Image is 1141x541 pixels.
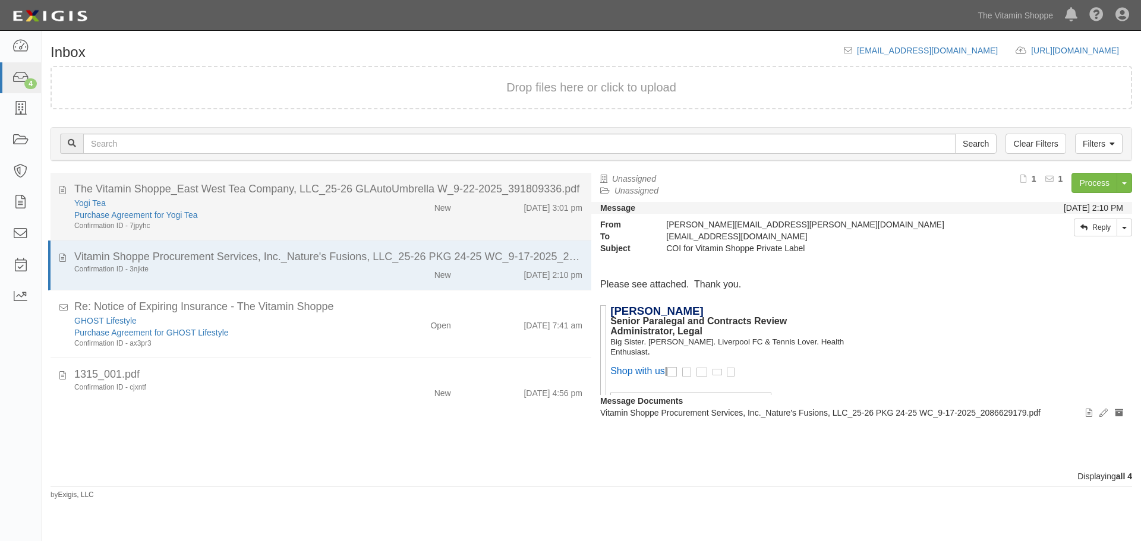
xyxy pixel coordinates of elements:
b: 1 [1058,174,1063,184]
div: [PERSON_NAME][EMAIL_ADDRESS][PERSON_NAME][DOMAIN_NAME] [657,219,988,230]
i: View [1086,409,1092,417]
i: Edit document [1099,409,1108,417]
div: inbox@vitaminshoppe.complianz.com [657,230,988,242]
i: Archive document [1115,409,1123,417]
div: [DATE] 7:41 am [524,315,582,331]
div: Vitamin Shoppe Procurement Services, Inc._Nature's Fusions, LLC_25-26 PKG 24-25 WC_9-17-2025_2086... [74,249,582,265]
div: Confirmation ID - 3njkte [74,264,363,274]
strong: Message [600,203,635,213]
div: Displaying [42,470,1141,482]
img: signature_874589266 [610,393,771,416]
img: signature_2173555437 [667,367,677,377]
p: Vitamin Shoppe Procurement Services, Inc._Nature's Fusions, LLC_25-26 PKG 24-25 WC_9-17-2025_2086... [600,407,1123,419]
div: The information contained in this electronic message is intended for the use of the individual or... [591,254,1132,395]
a: Yogi Tea [74,198,106,208]
h1: Inbox [51,45,86,60]
div: New [434,382,451,399]
div: Confirmation ID - cjxntf [74,382,363,393]
a: signature_2173555437 [667,366,677,376]
img: signature_1087300324 [696,368,707,377]
strong: From [591,219,657,230]
div: Purchase Agreement for Yogi Tea [74,209,363,221]
img: signature_3061893939 [713,369,722,375]
a: Reply [1074,219,1117,236]
div: Confirmation ID - 7jpyhc [74,221,363,231]
a: Exigis, LLC [58,491,94,499]
a: Unassigned [612,174,656,184]
p: Please see attached. Thank you. [600,278,1123,292]
strong: Subject [591,242,657,254]
a: The Vitamin Shoppe [972,4,1059,27]
span: [PERSON_NAME] [610,305,704,317]
a: Filters [1075,134,1123,154]
img: signature_2320951714 [610,385,818,386]
a: Purchase Agreement for Yogi Tea [74,210,198,220]
img: logo-5460c22ac91f19d4615b14bd174203de0afe785f0fc80cf4dbbc73dc1793850b.png [9,5,91,27]
img: signature_1451108748 [682,368,691,377]
a: [URL][DOMAIN_NAME] [1031,46,1132,55]
span: Senior Paralegal and Contracts Review Administrator, Legal [610,316,787,336]
img: signature_3468617466 [727,368,735,377]
div: [DATE] 2:10 pm [524,264,582,281]
div: Re: Notice of Expiring Insurance - The Vitamin Shoppe [74,299,582,315]
span: | [665,366,667,376]
b: all 4 [1116,472,1132,481]
input: Search [955,134,997,154]
span: Big Sister. [PERSON_NAME]. Liverpool FC & Tennis Lover. Health Enthusiast [610,337,844,356]
div: 1315_001.pdf [74,367,582,382]
a: signature_1087300324 [696,366,707,376]
div: Confirmation ID - ax3pr3 [74,338,363,349]
small: by [51,490,94,500]
b: 1 [1032,174,1036,184]
a: Process [1071,173,1117,193]
div: 4 [24,78,37,89]
div: [DATE] 4:56 pm [524,382,582,399]
strong: To [591,230,657,242]
a: [EMAIL_ADDRESS][DOMAIN_NAME] [857,46,998,55]
div: Open [430,315,450,331]
a: Unassigned [614,186,658,195]
a: signature_3061893939 [713,366,722,376]
a: signature_3468617466 [727,366,735,376]
strong: Message Documents [600,396,683,406]
a: Purchase Agreement for GHOST Lifestyle [74,328,229,337]
a: GHOST Lifestyle [74,316,137,325]
div: The Vitamin Shoppe_East West Tea Company, LLC_25-26 GLAutoUmbrella W_9-22-2025_391809336.pdf [74,182,582,197]
div: New [434,197,451,214]
img: signature_309118360 [600,305,606,417]
a: signature_1451108748 [682,366,691,376]
a: Shop with us [610,366,665,376]
a: Clear Filters [1006,134,1066,154]
button: Drop files here or click to upload [506,79,676,96]
span: . [647,346,650,356]
div: New [434,264,451,281]
div: [DATE] 2:10 PM [1064,202,1123,214]
input: Search [83,134,956,154]
div: Yogi Tea [74,197,363,209]
div: [DATE] 3:01 pm [524,197,582,214]
div: COI for Vitamin Shoppe Private Label [657,242,988,254]
i: Help Center - Complianz [1089,8,1104,23]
